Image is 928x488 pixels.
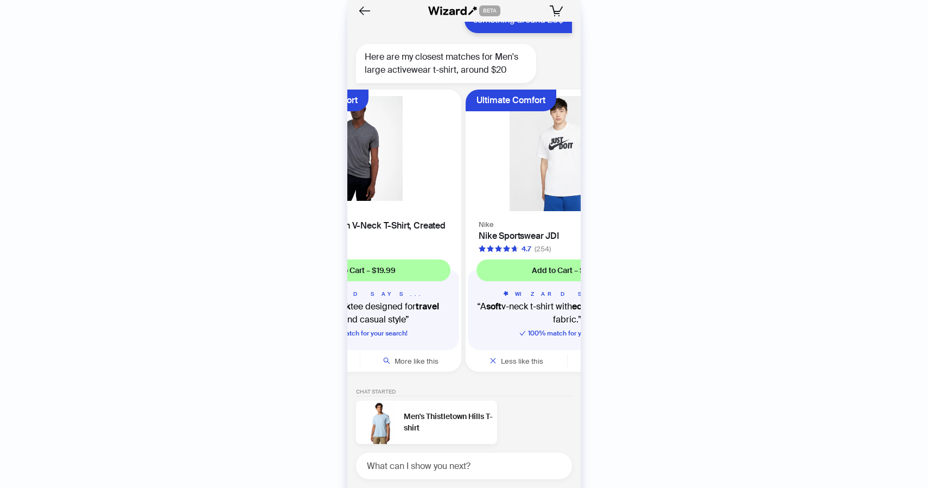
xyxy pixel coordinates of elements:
span: Nike [479,220,494,229]
div: Men's Thistletown Hills T-shirt [404,411,493,434]
b: eco-friendly [572,301,621,312]
button: More like this [360,350,462,372]
span: star [487,245,494,252]
img: Men's Thistletown Hills T-shirt [356,401,399,444]
div: Ultimate Comfort [476,90,545,111]
h5: WIZARD SAYS... [476,290,658,298]
button: Back [356,2,373,20]
img: Nike Sportswear JDI [472,96,662,211]
q: A tee designed for and casual style [269,300,450,326]
span: search [383,357,390,364]
span: star [503,245,510,252]
div: 4.7 out of 5 stars [479,244,531,255]
h5: WIZARD SAYS... [269,290,450,298]
span: Add to Cart – $19.99 [324,265,396,275]
img: Men's Travel Stretch V-Neck T-Shirt, Created for Macy's [265,96,455,201]
span: 100 % match for your search! [312,329,408,338]
span: More like this [395,357,438,366]
div: CHAT STARTED [356,388,572,396]
div: 4.7 [522,244,531,255]
span: star [495,245,502,252]
span: close [490,357,497,364]
span: Less like this [501,357,543,366]
span: check [519,330,526,337]
span: star [479,245,486,252]
button: Add to Cart – $19.99 [269,259,450,281]
span: star [511,245,518,252]
b: soft [486,301,501,312]
div: (254) [535,244,551,255]
h4: Men's Travel Stretch V-Neck T-Shirt, Created for Macy's [271,220,448,241]
span: 100 % match for your search! [519,329,615,338]
span: Add to Cart – $19.97 [532,265,602,275]
span: BETA [479,5,500,16]
h4: Nike Sportswear JDI [479,231,656,241]
q: A v-neck t-shirt with premium fabric. [476,300,658,326]
div: Here are my closest matches for Men's large activewear t-shirt, around $20 [356,44,536,83]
